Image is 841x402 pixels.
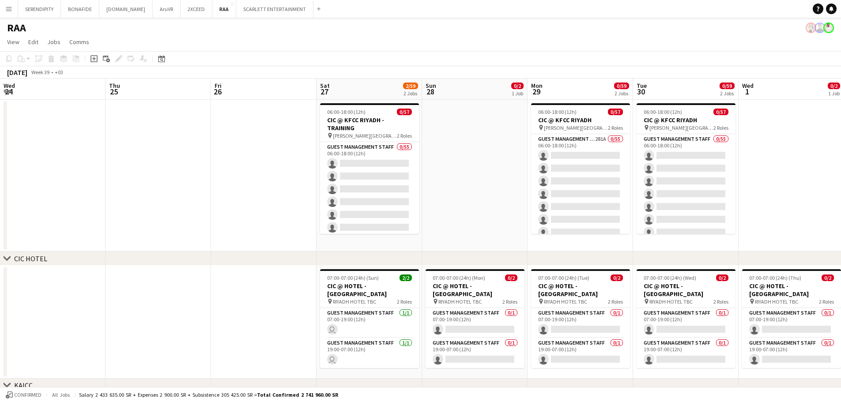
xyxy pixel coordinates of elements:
[212,0,236,18] button: RAA
[426,308,524,338] app-card-role: Guest Management Staff0/107:00-19:00 (12h)
[108,86,120,97] span: 25
[644,274,696,281] span: 07:00-07:00 (24h) (Wed)
[531,338,630,368] app-card-role: Guest Management Staff0/119:00-07:00 (12h)
[608,124,623,131] span: 2 Roles
[828,90,840,97] div: 1 Job
[66,36,93,48] a: Comms
[181,0,212,18] button: 2XCEED
[215,82,222,90] span: Fri
[424,86,436,97] span: 28
[333,298,376,305] span: RIYADH HOTEL TBC
[713,109,728,115] span: 0/57
[828,83,840,89] span: 0/2
[713,124,728,131] span: 2 Roles
[7,68,27,77] div: [DATE]
[61,0,99,18] button: BONAFIDE
[403,83,418,89] span: 2/59
[47,38,60,46] span: Jobs
[637,269,735,368] app-job-card: 07:00-07:00 (24h) (Wed)0/2CIC @ HOTEL - [GEOGRAPHIC_DATA] RIYADH HOTEL TBC2 RolesGuest Management...
[397,109,412,115] span: 0/57
[608,109,623,115] span: 0/57
[755,298,798,305] span: RIYADH HOTEL TBC
[819,298,834,305] span: 2 Roles
[7,21,26,34] h1: RAA
[649,124,713,131] span: [PERSON_NAME][GEOGRAPHIC_DATA]
[404,90,418,97] div: 2 Jobs
[823,23,834,33] app-user-avatar: Obada Ghali
[320,103,419,234] app-job-card: 06:00-18:00 (12h)0/57CIC @ KFCC RIYADH - TRAINING [PERSON_NAME][GEOGRAPHIC_DATA]2 RolesGuest Mana...
[320,116,419,132] h3: CIC @ KFCC RIYADH - TRAINING
[530,86,543,97] span: 29
[28,38,38,46] span: Edit
[502,298,517,305] span: 2 Roles
[544,124,608,131] span: [PERSON_NAME][GEOGRAPHIC_DATA]
[531,282,630,298] h3: CIC @ HOTEL - [GEOGRAPHIC_DATA]
[531,116,630,124] h3: CIC @ KFCC RIYADH
[438,298,482,305] span: RIYADH HOTEL TBC
[720,90,734,97] div: 2 Jobs
[531,308,630,338] app-card-role: Guest Management Staff0/107:00-19:00 (12h)
[327,274,379,281] span: 07:00-07:00 (24h) (Sun)
[426,82,436,90] span: Sun
[319,86,330,97] span: 27
[512,90,523,97] div: 1 Job
[637,103,735,234] app-job-card: 06:00-18:00 (12h)0/57CIC @ KFCC RIYADH [PERSON_NAME][GEOGRAPHIC_DATA]2 RolesGuest Management Staf...
[327,109,366,115] span: 06:00-18:00 (12h)
[538,274,589,281] span: 07:00-07:00 (24h) (Tue)
[320,308,419,338] app-card-role: Guest Management Staff1/107:00-19:00 (12h)
[99,0,153,18] button: [DOMAIN_NAME]
[426,338,524,368] app-card-role: Guest Management Staff0/119:00-07:00 (12h)
[742,82,754,90] span: Wed
[426,282,524,298] h3: CIC @ HOTEL - [GEOGRAPHIC_DATA]
[153,0,181,18] button: AruVR
[644,109,682,115] span: 06:00-18:00 (12h)
[635,86,647,97] span: 30
[25,36,42,48] a: Edit
[14,392,41,398] span: Confirmed
[637,82,647,90] span: Tue
[29,69,51,75] span: Week 39
[320,338,419,368] app-card-role: Guest Management Staff1/119:00-07:00 (12h)
[637,338,735,368] app-card-role: Guest Management Staff0/119:00-07:00 (12h)
[55,69,63,75] div: +03
[320,269,419,368] app-job-card: 07:00-07:00 (24h) (Sun)2/2CIC @ HOTEL - [GEOGRAPHIC_DATA] RIYADH HOTEL TBC2 RolesGuest Management...
[742,269,841,368] app-job-card: 07:00-07:00 (24h) (Thu)0/2CIC @ HOTEL - [GEOGRAPHIC_DATA] RIYADH HOTEL TBC2 RolesGuest Management...
[2,86,15,97] span: 24
[320,282,419,298] h3: CIC @ HOTEL - [GEOGRAPHIC_DATA]
[742,338,841,368] app-card-role: Guest Management Staff0/119:00-07:00 (12h)
[742,308,841,338] app-card-role: Guest Management Staff0/107:00-19:00 (12h)
[397,298,412,305] span: 2 Roles
[213,86,222,97] span: 26
[531,269,630,368] app-job-card: 07:00-07:00 (24h) (Tue)0/2CIC @ HOTEL - [GEOGRAPHIC_DATA] RIYADH HOTEL TBC2 RolesGuest Management...
[4,82,15,90] span: Wed
[608,298,623,305] span: 2 Roles
[815,23,825,33] app-user-avatar: Jesus Relampagos
[14,381,33,390] div: KAICC
[4,390,43,400] button: Confirmed
[615,90,629,97] div: 2 Jobs
[749,274,801,281] span: 07:00-07:00 (24h) (Thu)
[742,282,841,298] h3: CIC @ HOTEL - [GEOGRAPHIC_DATA]
[50,391,72,398] span: All jobs
[806,23,816,33] app-user-avatar: Racquel Ybardolaza
[511,83,524,89] span: 0/2
[257,391,338,398] span: Total Confirmed 2 741 960.00 SR
[44,36,64,48] a: Jobs
[14,254,47,263] div: CIC HOTEL
[531,82,543,90] span: Mon
[69,38,89,46] span: Comms
[505,274,517,281] span: 0/2
[400,274,412,281] span: 2/2
[18,0,61,18] button: SERENDIPITY
[741,86,754,97] span: 1
[713,298,728,305] span: 2 Roles
[611,274,623,281] span: 0/2
[531,103,630,234] app-job-card: 06:00-18:00 (12h)0/57CIC @ KFCC RIYADH [PERSON_NAME][GEOGRAPHIC_DATA]2 RolesGuest Management Staf...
